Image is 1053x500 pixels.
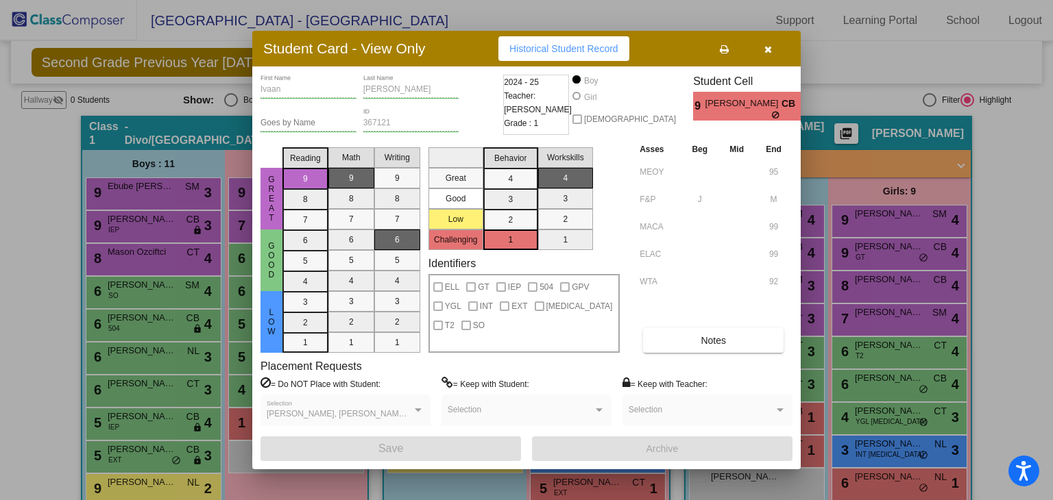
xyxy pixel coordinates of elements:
span: [DEMOGRAPHIC_DATA] [584,111,676,127]
span: SO [473,317,485,334]
button: Archive [532,436,792,461]
h3: Student Card - View Only [263,40,426,57]
span: Historical Student Record [509,43,618,54]
span: Save [378,442,403,454]
span: CB [782,97,801,111]
span: ELL [445,279,459,295]
input: assessment [640,162,677,182]
span: 1 [801,98,812,114]
span: Notes [701,335,726,346]
button: Notes [643,328,784,353]
label: = Do NOT Place with Student: [261,377,380,390]
span: Low [265,308,278,336]
th: End [755,142,792,157]
span: [MEDICAL_DATA] [546,298,613,314]
span: INT [480,298,493,314]
span: GPV [572,279,589,295]
span: YGL [445,298,461,314]
input: assessment [640,189,677,210]
label: = Keep with Teacher: [622,377,707,390]
input: goes by name [261,118,356,128]
input: assessment [640,271,677,292]
th: Beg [681,142,718,157]
h3: Student Cell [693,75,812,88]
span: EXT [511,298,527,314]
input: assessment [640,244,677,264]
button: Historical Student Record [498,36,629,61]
span: GT [478,279,489,295]
span: Grade : 1 [504,116,538,130]
div: Girl [583,91,597,103]
span: Great [265,175,278,223]
span: 9 [693,98,705,114]
label: = Keep with Student: [441,377,529,390]
span: Teacher: [PERSON_NAME] [504,89,572,116]
span: Good [265,241,278,279]
label: Placement Requests [261,360,362,373]
div: Boy [583,75,598,87]
th: Mid [718,142,755,157]
input: Enter ID [363,118,459,128]
span: IEP [508,279,521,295]
span: T2 [445,317,455,334]
span: [PERSON_NAME], [PERSON_NAME], [PERSON_NAME] [267,409,479,418]
button: Save [261,436,521,461]
span: [PERSON_NAME] [705,97,782,111]
input: assessment [640,216,677,237]
label: Identifiers [428,257,476,270]
span: 504 [540,279,553,295]
span: Archive [646,443,679,454]
span: 2024 - 25 [504,75,539,89]
th: Asses [636,142,681,157]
